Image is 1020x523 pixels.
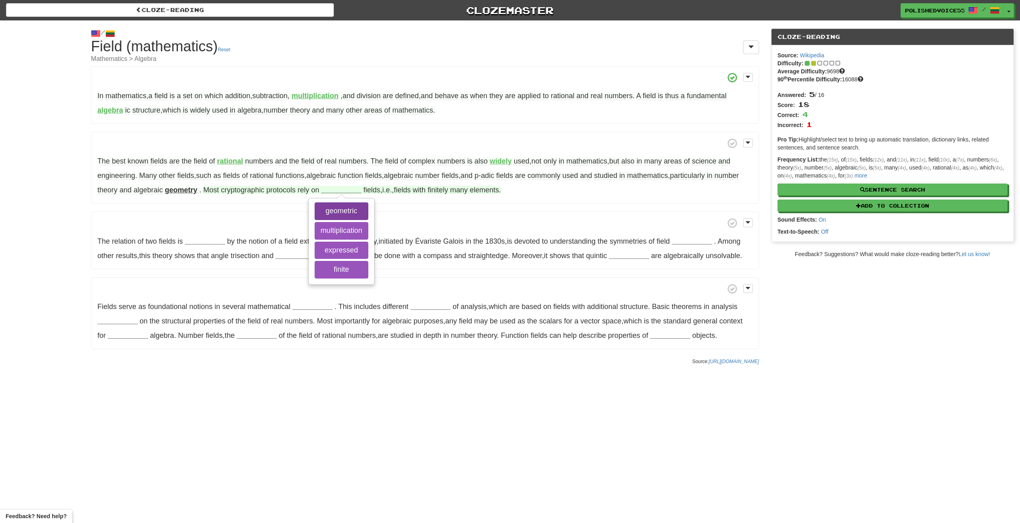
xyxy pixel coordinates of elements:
span: a [417,252,421,260]
em: (5x) [857,165,865,171]
strong: Frequency List: [778,156,819,163]
span: many [450,186,468,194]
div: Feedback? Suggestions? What would make cloze-reading better? [771,250,1014,258]
strong: __________ [292,303,332,311]
span: extension [300,237,331,245]
span: rational [551,92,574,100]
span: The [97,237,110,245]
span: , . [452,303,650,311]
strong: __________ [97,317,137,325]
span: , , , , , [97,172,739,194]
span: algebraic [384,172,413,180]
span: rely [298,186,309,194]
span: , [97,237,740,260]
strong: Incorrect: [778,122,804,128]
span: field [154,92,168,100]
sup: th [784,75,788,80]
strong: __________ [609,252,649,260]
span: other [346,106,362,115]
span: which [204,92,223,100]
span: e [386,186,390,194]
span: and [275,157,287,166]
span: fields [496,172,513,180]
em: (11x) [896,157,907,163]
span: serve [119,303,136,311]
span: rational [250,172,273,180]
small: Mathematics > Algebra [91,56,759,62]
strong: Correct: [778,112,799,118]
span: used [514,157,529,166]
span: is [183,106,188,115]
span: algebraic [133,186,163,194]
span: on [194,92,202,100]
span: are [509,303,519,311]
span: . [714,237,716,245]
strong: __________ [185,237,225,245]
span: and [461,172,473,180]
span: of [317,157,323,166]
em: (5x) [823,165,831,171]
span: . [245,157,368,166]
span: fields [150,157,167,166]
button: geometric [315,202,368,220]
button: Sentence Search [778,184,1008,196]
span: Most [203,186,219,194]
span: results [116,252,137,260]
span: p-adic [475,172,494,180]
span: particularly [670,172,705,180]
span: division [357,92,381,100]
span: the [289,157,299,166]
em: (4x) [951,165,959,171]
strong: Average Difficulty: [778,68,827,75]
span: other [97,252,114,260]
span: fields [553,303,570,311]
span: used [562,172,578,180]
span: unsolvable [706,252,740,260]
span: . [335,303,337,311]
h1: Field (mathematics) [91,38,759,63]
span: symmetries [610,237,646,245]
em: (10x) [939,157,949,163]
span: This [338,303,352,311]
span: compass [423,252,452,260]
span: and [119,186,131,194]
span: real [590,92,602,100]
span: other [159,172,175,180]
span: not [531,157,541,166]
div: 9698 [778,67,1008,75]
span: field [194,157,207,166]
em: (12x) [873,157,884,163]
span: numbers [437,157,465,166]
strong: __________ [236,331,277,339]
span: addition [225,92,250,100]
span: which [162,106,181,115]
span: as [213,172,221,180]
em: (15x) [827,157,838,163]
span: . [199,186,201,194]
span: and [580,172,592,180]
span: and [421,92,433,100]
span: applied [517,92,541,100]
span: this [139,252,150,260]
span: Many [139,172,157,180]
span: . [227,237,332,245]
span: a [681,92,685,100]
span: widely [190,106,210,115]
span: of [684,157,690,166]
strong: __________ [672,237,712,245]
span: thus [665,92,679,100]
span: Fields [97,303,117,311]
span: and [261,252,273,260]
span: in [230,106,235,115]
span: used [212,106,228,115]
span: , . ., . [364,186,501,194]
span: structure [620,303,648,311]
span: fields [364,186,380,194]
span: only [543,157,557,166]
strong: Difficulty: [778,60,804,67]
span: when [470,92,487,100]
span: as [461,92,468,100]
span: be [374,252,382,260]
span: in [619,172,625,180]
span: many [326,106,344,115]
